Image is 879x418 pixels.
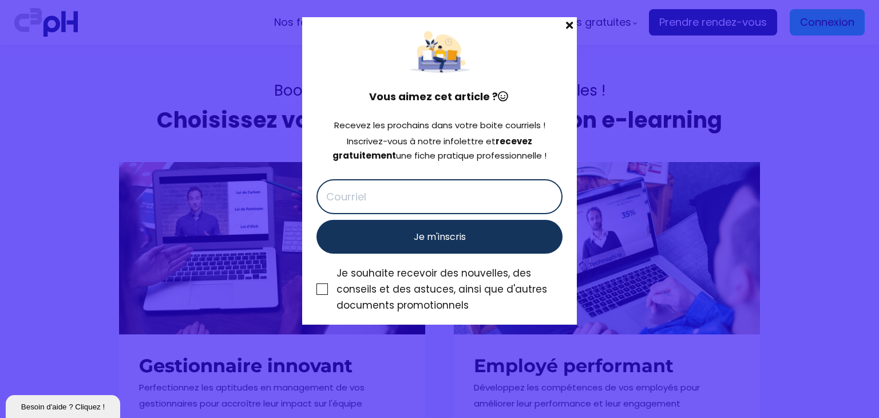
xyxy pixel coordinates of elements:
strong: gratuitement [332,149,396,161]
div: Inscrivez-vous à notre infolettre et une fiche pratique professionnelle ! [316,135,563,163]
input: Courriel [316,179,563,214]
div: Je souhaite recevoir des nouvelles, des conseils et des astuces, ainsi que d'autres documents pro... [336,265,563,313]
div: Recevez les prochains dans votre boite courriels ! [316,119,563,133]
iframe: chat widget [6,393,122,418]
span: Je m'inscris [414,230,466,244]
h4: Vous aimez cet article ? [316,89,563,105]
strong: recevez [496,135,532,147]
button: Je m'inscris [316,220,563,254]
